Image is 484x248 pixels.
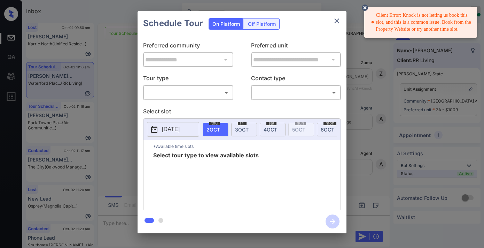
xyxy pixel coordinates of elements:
span: 4 OCT [264,127,277,133]
span: 2 OCT [206,127,220,133]
p: Preferred community [143,41,233,52]
span: sat [266,121,276,125]
h2: Schedule Tour [138,11,209,36]
div: date-select [203,123,228,136]
p: [DATE] [162,125,180,134]
span: fri [238,121,247,125]
div: date-select [260,123,286,136]
div: On Platform [209,18,243,29]
span: Select tour type to view available slots [153,152,259,208]
button: [DATE] [147,122,199,137]
span: mon [323,121,336,125]
p: Select slot [143,107,341,118]
span: 6 OCT [321,127,334,133]
div: Client Error: Knock is not letting us book this slot, and this is a common issue. Book from the P... [371,9,471,36]
div: date-select [317,123,343,136]
p: *Available time slots [153,140,341,152]
button: close [330,14,344,28]
p: Tour type [143,74,233,85]
p: Contact type [251,74,341,85]
span: thu [209,121,220,125]
span: 3 OCT [235,127,249,133]
p: Preferred unit [251,41,341,52]
div: date-select [231,123,257,136]
div: Off Platform [244,18,279,29]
